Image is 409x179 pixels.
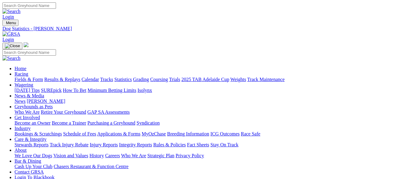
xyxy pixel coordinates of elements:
a: Schedule of Fees [63,131,96,136]
a: Rules & Policies [153,142,186,147]
img: GRSA [2,31,20,37]
a: Results & Replays [44,77,80,82]
a: History [89,153,104,158]
button: Toggle navigation [2,43,22,49]
a: We Love Our Dogs [15,153,52,158]
span: Menu [6,21,16,25]
a: ICG Outcomes [210,131,239,136]
a: Retire Your Greyhound [41,109,86,115]
a: Syndication [137,120,160,125]
a: Breeding Information [167,131,209,136]
a: [PERSON_NAME] [27,99,65,104]
div: Industry [15,131,407,137]
img: Close [5,44,20,48]
a: GAP SA Assessments [87,109,130,115]
a: Who We Are [15,109,40,115]
a: How To Bet [63,88,87,93]
a: Tracks [100,77,113,82]
a: Contact GRSA [15,169,44,174]
input: Search [2,49,56,56]
a: Weights [230,77,246,82]
a: Bookings & Scratchings [15,131,62,136]
div: Wagering [15,88,407,93]
a: Chasers Restaurant & Function Centre [54,164,128,169]
a: Purchasing a Greyhound [87,120,135,125]
a: Greyhounds as Pets [15,104,53,109]
button: Toggle navigation [2,20,18,26]
a: Careers [105,153,120,158]
a: Applications & Forms [97,131,140,136]
a: Race Safe [241,131,260,136]
a: SUREpick [41,88,61,93]
input: Search [2,2,56,9]
div: News & Media [15,99,407,104]
img: Search [2,9,21,14]
div: Bar & Dining [15,164,407,169]
a: Grading [133,77,149,82]
div: Care & Integrity [15,142,407,148]
a: Bar & Dining [15,158,41,164]
div: About [15,153,407,158]
a: Fields & Form [15,77,43,82]
a: Stay On Track [210,142,238,147]
a: Coursing [150,77,168,82]
a: Industry [15,126,31,131]
a: About [15,148,27,153]
a: Get Involved [15,115,40,120]
a: Dog Statistics - [PERSON_NAME] [2,26,407,31]
a: 2025 TAB Adelaide Cup [181,77,229,82]
a: [DATE] Tips [15,88,40,93]
div: Racing [15,77,407,82]
a: Login [2,37,14,42]
a: Statistics [114,77,132,82]
a: Minimum Betting Limits [87,88,136,93]
div: Get Involved [15,120,407,126]
a: Wagering [15,82,33,87]
a: Vision and Values [53,153,88,158]
a: Racing [15,71,28,76]
a: Trials [169,77,180,82]
a: Become an Owner [15,120,51,125]
a: Integrity Reports [119,142,152,147]
a: Care & Integrity [15,137,47,142]
a: Injury Reports [90,142,118,147]
a: Privacy Policy [176,153,204,158]
a: Track Maintenance [247,77,285,82]
a: Calendar [81,77,99,82]
a: Strategic Plan [147,153,174,158]
a: Fact Sheets [187,142,209,147]
a: News [15,99,25,104]
img: Search [2,56,21,61]
a: Home [15,66,26,71]
a: Stewards Reports [15,142,48,147]
a: Track Injury Rebate [50,142,88,147]
a: Isolynx [137,88,152,93]
a: News & Media [15,93,44,98]
a: Login [2,14,14,19]
a: MyOzChase [142,131,166,136]
div: Greyhounds as Pets [15,109,407,115]
a: Become a Trainer [52,120,86,125]
a: Cash Up Your Club [15,164,52,169]
a: Who We Are [121,153,146,158]
img: logo-grsa-white.png [24,42,28,47]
